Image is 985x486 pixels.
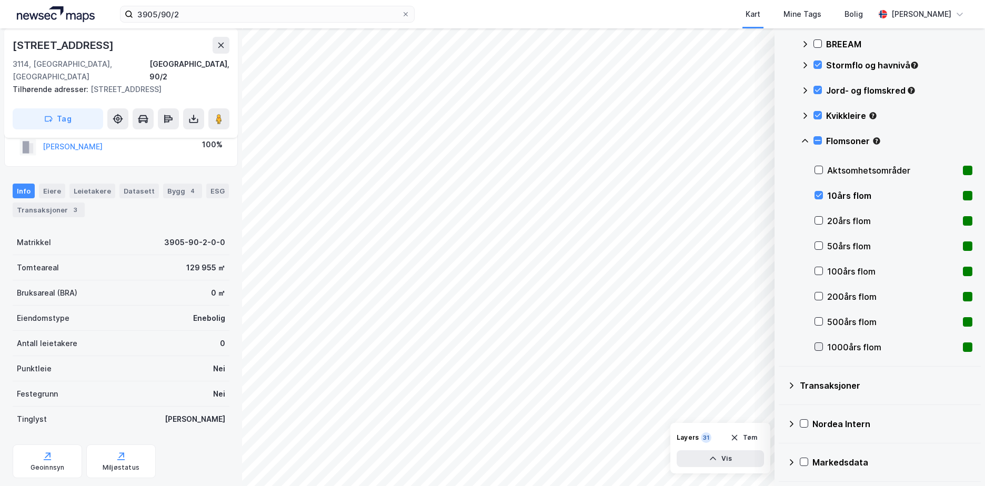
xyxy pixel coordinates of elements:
div: Nordea Intern [812,418,972,430]
div: Tooltip anchor [868,111,878,120]
img: logo.a4113a55bc3d86da70a041830d287a7e.svg [17,6,95,22]
div: Bygg [163,184,202,198]
button: Vis [677,450,764,467]
div: Transaksjoner [13,202,85,217]
div: Bolig [845,8,863,21]
div: 31 [701,432,711,443]
div: Eiere [39,184,65,198]
div: 200års flom [827,290,959,303]
div: Miljøstatus [103,463,139,472]
div: Mine Tags [783,8,821,21]
div: Matrikkel [17,236,51,249]
div: 500års flom [827,316,959,328]
div: Tinglyst [17,413,47,426]
div: Geoinnsyn [31,463,65,472]
iframe: Chat Widget [932,436,985,486]
div: Festegrunn [17,388,58,400]
div: Stormflo og havnivå [826,59,972,72]
div: Jord- og flomskred [826,84,972,97]
div: Flomsoner [826,135,972,147]
span: Tilhørende adresser: [13,85,91,94]
div: 50års flom [827,240,959,252]
div: [PERSON_NAME] [165,413,225,426]
div: Leietakere [69,184,115,198]
div: Bruksareal (BRA) [17,287,77,299]
div: 3905-90-2-0-0 [164,236,225,249]
div: Markedsdata [812,456,972,469]
button: Tag [13,108,103,129]
div: [PERSON_NAME] [891,8,951,21]
div: 10års flom [827,189,959,202]
div: Datasett [119,184,159,198]
div: Transaksjoner [800,379,972,392]
div: [GEOGRAPHIC_DATA], 90/2 [149,58,229,83]
div: Kart [746,8,760,21]
div: 1000års flom [827,341,959,353]
button: Tøm [723,429,764,446]
div: ESG [206,184,229,198]
div: Punktleie [17,362,52,375]
div: Nei [213,362,225,375]
div: Tooltip anchor [907,86,916,95]
div: Tomteareal [17,261,59,274]
div: 3114, [GEOGRAPHIC_DATA], [GEOGRAPHIC_DATA] [13,58,149,83]
div: 3 [70,205,81,215]
div: Info [13,184,35,198]
div: 100% [202,138,223,151]
div: 129 955 ㎡ [186,261,225,274]
div: [STREET_ADDRESS] [13,83,221,96]
div: 100års flom [827,265,959,278]
div: Antall leietakere [17,337,77,350]
div: Tooltip anchor [872,136,881,146]
input: Søk på adresse, matrikkel, gårdeiere, leietakere eller personer [133,6,401,22]
div: Enebolig [193,312,225,325]
div: Kvikkleire [826,109,972,122]
div: 4 [187,186,198,196]
div: 0 [220,337,225,350]
div: Eiendomstype [17,312,69,325]
div: Tooltip anchor [910,60,919,70]
div: [STREET_ADDRESS] [13,37,116,54]
div: 0 ㎡ [211,287,225,299]
div: Aktsomhetsområder [827,164,959,177]
div: BREEAM [826,38,972,50]
div: 20års flom [827,215,959,227]
div: Nei [213,388,225,400]
div: Layers [677,433,699,442]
